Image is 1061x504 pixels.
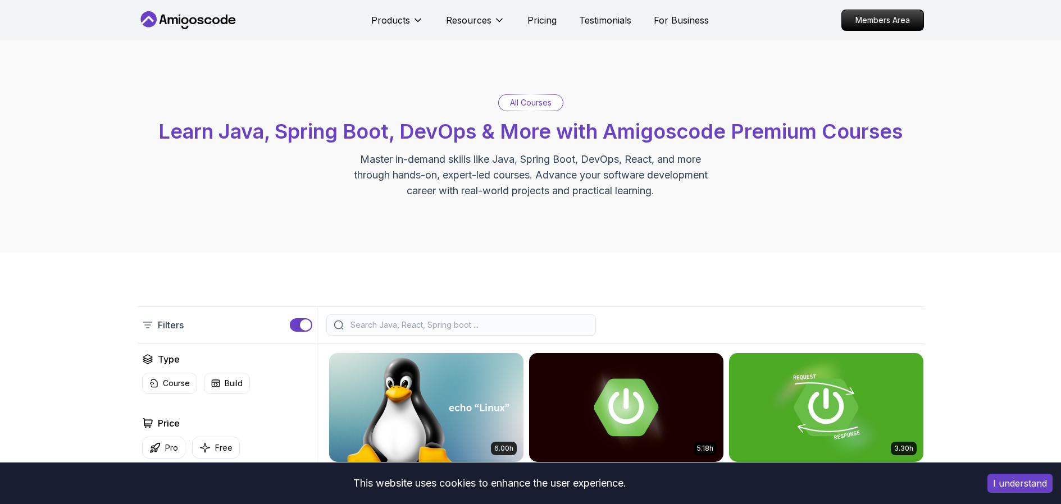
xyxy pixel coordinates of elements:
[371,13,424,36] button: Products
[529,353,723,462] img: Advanced Spring Boot card
[215,442,233,453] p: Free
[894,444,913,453] p: 3.30h
[158,119,903,144] span: Learn Java, Spring Boot, DevOps & More with Amigoscode Premium Courses
[446,13,491,27] p: Resources
[446,13,505,36] button: Resources
[158,416,180,430] h2: Price
[842,10,923,30] p: Members Area
[225,378,243,389] p: Build
[342,152,720,199] p: Master in-demand skills like Java, Spring Boot, DevOps, React, and more through hands-on, expert-...
[8,471,971,496] div: This website uses cookies to enhance the user experience.
[158,352,180,366] h2: Type
[729,353,923,462] img: Building APIs with Spring Boot card
[697,444,713,453] p: 5.18h
[142,373,197,394] button: Course
[494,444,513,453] p: 6.00h
[158,318,184,332] p: Filters
[510,97,552,108] p: All Courses
[142,437,185,459] button: Pro
[371,13,410,27] p: Products
[654,13,709,27] a: For Business
[165,442,178,453] p: Pro
[841,10,924,31] a: Members Area
[527,13,557,27] a: Pricing
[192,437,240,459] button: Free
[204,373,250,394] button: Build
[329,353,523,462] img: Linux Fundamentals card
[163,378,190,389] p: Course
[987,474,1053,493] button: Accept cookies
[579,13,631,27] a: Testimonials
[348,319,589,331] input: Search Java, React, Spring boot ...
